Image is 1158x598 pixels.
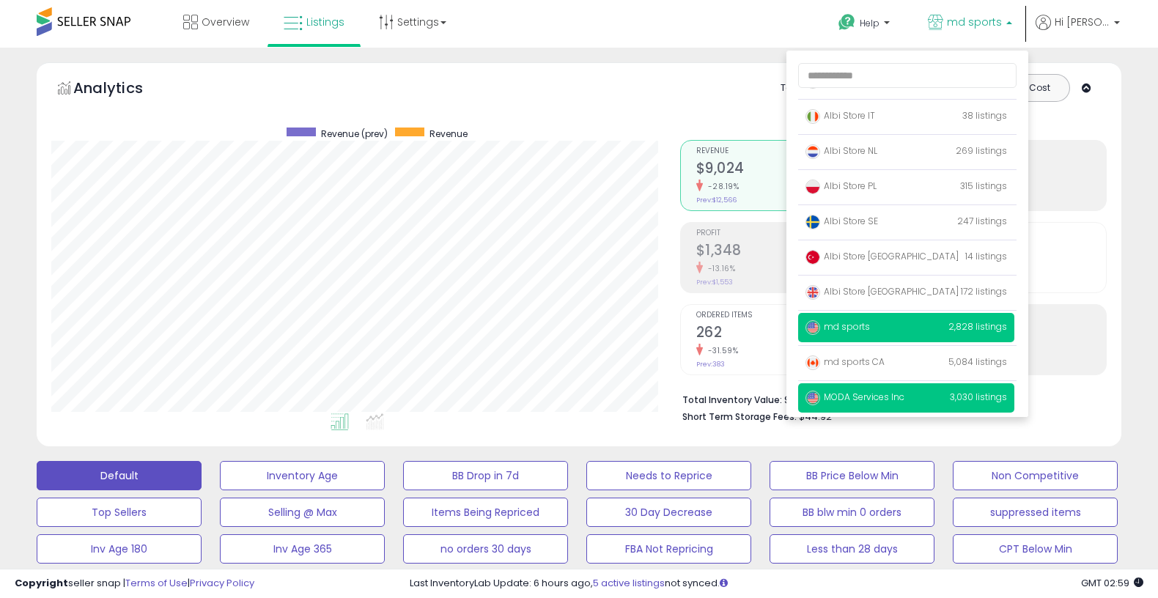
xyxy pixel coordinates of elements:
button: Items Being Repriced [403,498,568,527]
img: usa.png [805,320,820,335]
button: Selling @ Max [220,498,385,527]
div: Last InventoryLab Update: 6 hours ago, not synced. [410,577,1143,591]
i: Get Help [838,13,856,32]
img: uk.png [805,285,820,300]
span: 3,030 listings [950,391,1007,403]
button: BB blw min 0 orders [770,498,934,527]
span: Revenue [696,147,885,155]
button: 30 Day Decrease [586,498,751,527]
button: FBA Not Repricing [586,534,751,564]
span: Revenue (prev) [321,128,388,140]
a: 5 active listings [593,576,665,590]
strong: Copyright [15,576,68,590]
a: Privacy Policy [190,576,254,590]
button: Non Competitive [953,461,1118,490]
button: Top Sellers [37,498,202,527]
a: Terms of Use [125,576,188,590]
span: Albi Store [GEOGRAPHIC_DATA] [805,250,959,262]
span: 269 listings [956,144,1007,157]
small: -13.16% [703,263,736,274]
span: MODA Services Inc [805,391,904,403]
button: suppressed items [953,498,1118,527]
button: Inv Age 180 [37,534,202,564]
span: Albi Store SE [805,215,878,227]
span: 38 listings [962,109,1007,122]
span: md sports [805,320,870,333]
a: Hi [PERSON_NAME] [1036,15,1120,48]
h5: Analytics [73,78,172,102]
span: md sports [947,15,1002,29]
button: Inventory Age [220,461,385,490]
h2: $1,348 [696,242,885,262]
img: usa.png [805,391,820,405]
small: Prev: $12,566 [696,196,737,204]
small: -31.59% [703,345,739,356]
button: BB Drop in 7d [403,461,568,490]
button: no orders 30 days [403,534,568,564]
div: Totals For [781,81,838,95]
span: Albi Store NL [805,144,877,157]
span: Albi Store [GEOGRAPHIC_DATA] [805,285,959,298]
span: Albi Store PL [805,180,877,192]
small: -28.19% [703,181,740,192]
img: turkey.png [805,250,820,265]
button: CPT Below Min [953,534,1118,564]
span: 247 listings [957,215,1007,227]
span: 14 listings [965,250,1007,262]
span: Ordered Items [696,311,885,320]
span: md sports CA [805,355,885,368]
span: 172 listings [961,285,1007,298]
img: italy.png [805,109,820,124]
h2: 262 [696,324,885,344]
span: 5,084 listings [948,355,1007,368]
img: netherlands.png [805,144,820,159]
h2: $9,024 [696,160,885,180]
img: poland.png [805,180,820,194]
span: Profit [696,229,885,237]
img: sweden.png [805,215,820,229]
span: Listings [306,15,344,29]
button: Default [37,461,202,490]
b: Total Inventory Value: [682,394,782,406]
img: canada.png [805,355,820,370]
b: Short Term Storage Fees: [682,410,797,423]
button: Less than 28 days [770,534,934,564]
span: Revenue [429,128,468,140]
span: 2025-08-13 02:59 GMT [1081,576,1143,590]
button: Needs to Reprice [586,461,751,490]
span: Hi [PERSON_NAME] [1055,15,1110,29]
span: Overview [202,15,249,29]
a: Help [827,2,904,48]
button: Inv Age 365 [220,534,385,564]
div: seller snap | | [15,577,254,591]
span: Help [860,17,879,29]
button: BB Price Below Min [770,461,934,490]
small: Prev: 383 [696,360,725,369]
span: 2,828 listings [948,320,1007,333]
small: Prev: $1,553 [696,278,733,287]
span: 315 listings [960,180,1007,192]
span: Albi Store IT [805,109,875,122]
li: $110,396 [682,390,1096,407]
